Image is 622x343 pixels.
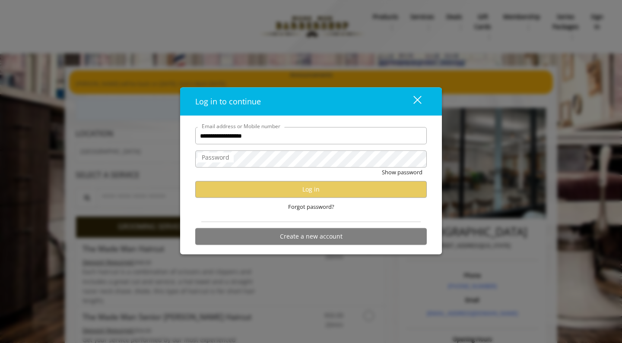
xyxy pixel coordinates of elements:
button: close dialog [397,93,427,110]
input: Email address or Mobile number [195,127,427,145]
span: Log in to continue [195,96,261,107]
button: Show password [382,168,422,177]
input: Password [195,151,427,168]
div: close dialog [403,95,421,108]
button: Log in [195,181,427,198]
button: Create a new account [195,228,427,245]
label: Password [197,153,234,162]
span: Forgot password? [288,202,334,211]
label: Email address or Mobile number [197,122,285,130]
